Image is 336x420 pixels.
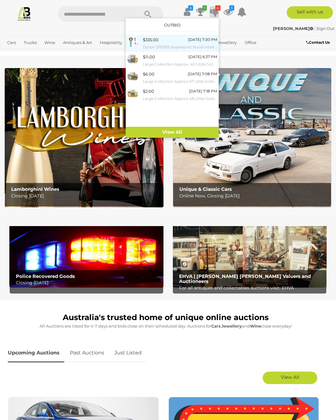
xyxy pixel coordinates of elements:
[273,26,313,31] strong: [PERSON_NAME]
[196,6,205,17] a: 1
[5,68,163,207] a: Lamborghini Wines Lamborghini Wines Closing [DATE]
[215,5,221,11] i: 4
[143,53,155,61] div: $11.00
[9,220,163,288] img: Police Recovered Goods
[25,48,75,58] a: [GEOGRAPHIC_DATA]
[179,192,328,200] p: Online Now, Closing [DATE]
[211,324,221,329] strong: Cars
[223,6,233,17] a: 3
[126,69,219,86] a: $6.00 [DATE] 7:08 PM Large Collection Approx 47 Little Golden Books
[8,344,64,362] a: Upcoming Auctions
[61,37,95,48] a: Antiques & Art
[179,186,232,192] b: Unique & Classic Cars
[17,6,32,21] img: Allbids.com.au
[188,36,217,43] div: [DATE] 7:30 PM
[306,39,331,46] a: Contact Us
[127,36,138,47] img: 54749-19c.jpg
[97,37,124,48] a: Hospitality
[126,127,219,138] a: View All
[126,86,219,103] a: $2.00 [DATE] 7:18 PM Large Collection Approx 48 Little Golden Books
[250,324,261,329] strong: Wine
[173,68,332,207] img: Unique & Classic Cars
[229,5,234,11] i: 3
[179,273,311,284] b: EHVA | [PERSON_NAME] [PERSON_NAME] Valuers and Auctioneers
[126,52,219,69] a: $11.00 [DATE] 6:37 PM Large Collection Approx. 40 Little Golden Books
[11,192,160,200] p: Closing [DATE]
[188,53,217,60] div: [DATE] 6:37 PM
[8,323,324,330] p: All Auctions are listed for 4-7 days and bids close on their scheduled day. Auctions for , and cl...
[9,220,163,288] a: Police Recovered Goods Police Recovered Goods Closing [DATE]
[42,37,58,48] a: Wine
[173,220,327,288] img: EHVA | Evans Hastings Valuers and Auctioneers
[110,344,146,362] a: Just Listed
[143,88,154,95] div: $2.00
[16,273,75,279] b: Police Recovered Goods
[263,372,317,384] a: View All
[182,6,192,17] a: $
[5,68,163,207] img: Lamborghini Wines
[189,88,217,95] div: [DATE] 7:18 PM
[65,344,109,362] a: Past Auctions
[314,26,315,31] span: |
[210,6,219,17] a: 4
[188,5,193,11] i: $
[143,44,217,51] small: Dyson (515190) Supersonic Nural Intelligent Hair Dryer (Ceramic Patina/topaz) - ORP $749 (Include...
[242,37,259,48] a: Office
[5,37,18,48] a: Cars
[306,40,330,45] b: Contact Us
[179,284,323,292] p: For all antiques and collectables auctions visit: EHVA
[8,313,324,322] h1: Australia's trusted home of unique online auctions
[202,5,207,11] i: 1
[127,71,138,82] img: 53982-101a.jpg
[143,61,217,68] small: Large Collection Approx. 40 Little Golden Books
[143,78,217,85] small: Large Collection Approx 47 Little Golden Books
[132,6,163,22] button: Search
[188,71,217,77] div: [DATE] 7:08 PM
[143,71,154,78] div: $6.00
[287,6,333,19] a: Sell with us
[316,26,334,31] a: Sign Out
[164,22,181,27] a: Outbid
[281,374,299,380] span: View All
[222,324,242,329] strong: Jewellery
[5,48,22,58] a: Sports
[173,68,332,207] a: Unique & Classic Cars Unique & Classic Cars Online Now, Closing [DATE]
[21,37,39,48] a: Trucks
[126,35,219,52] a: $335.00 [DATE] 7:30 PM Dyson (515190) Supersonic Nural Intelligent Hair Dryer (Ceramic Patina/top...
[127,53,138,64] img: 53982-102a.jpg
[273,26,314,31] a: [PERSON_NAME]
[143,36,158,43] div: $335.00
[127,88,138,99] img: 53982-100a.jpg
[143,95,217,102] small: Large Collection Approx 48 Little Golden Books
[173,220,327,288] a: EHVA | Evans Hastings Valuers and Auctioneers EHVA | [PERSON_NAME] [PERSON_NAME] Valuers and Auct...
[11,186,59,192] b: Lamborghini Wines
[16,279,160,287] p: Closing [DATE]
[215,37,239,48] a: Jewellery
